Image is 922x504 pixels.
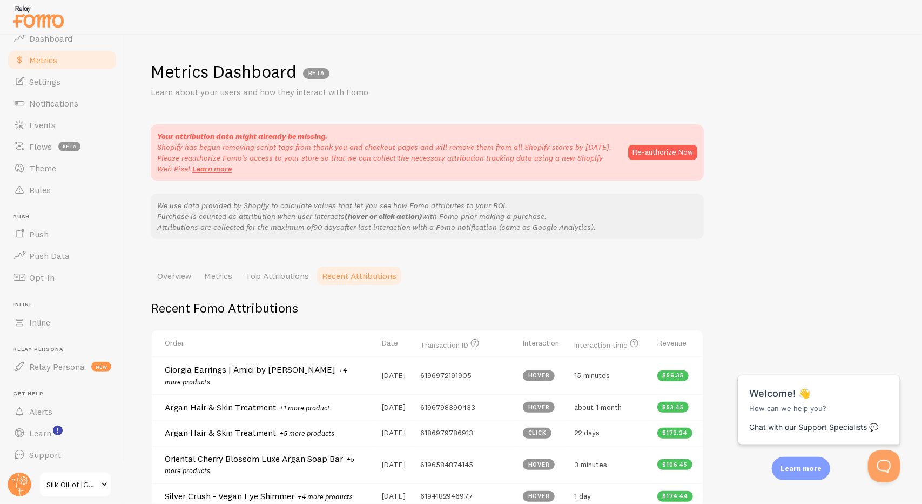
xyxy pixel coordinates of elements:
span: $174.44 [663,493,688,499]
span: Metrics [29,55,57,65]
span: Inline [13,301,118,308]
small: +4 more products [298,492,353,501]
span: Alerts [29,406,52,417]
span: Theme [29,163,56,174]
h4: Oriental Cherry Blossom Luxe Argan Soap Bar [165,453,359,476]
a: Push [6,223,118,245]
span: Support [29,449,61,460]
a: Inline [6,311,118,333]
span: hover [528,373,550,379]
td: [DATE] [375,420,414,446]
strong: Your attribution data might already be missing. [157,131,327,141]
span: Push Data [29,250,70,261]
h1: Metrics Dashboard [151,61,297,83]
h4: Silver Crush - Vegan Eye Shimmer [165,490,359,502]
th: Revenue [651,330,703,357]
a: Relay Persona new [6,356,118,377]
th: Date [375,330,414,357]
a: Opt-In [6,267,118,288]
h2: Recent Fomo Attributions [151,300,704,316]
span: Relay Persona [29,361,85,372]
span: $53.45 [663,404,684,410]
span: hover [528,493,550,499]
a: Support [6,444,118,466]
a: Learn [6,422,118,444]
span: $173.24 [663,430,688,436]
span: Get Help [13,390,118,397]
span: Opt-In [29,272,55,283]
span: $106.45 [663,462,688,468]
span: new [91,362,111,372]
th: Interaction [516,330,568,357]
p: Learn about your users and how they interact with Fomo [151,86,410,98]
h4: Argan Hair & Skin Treatment [165,402,359,414]
span: Relay Persona [13,346,118,353]
span: Learn [29,428,51,439]
span: hover [528,462,550,468]
small: +4 more products [165,366,347,386]
a: Alerts [6,401,118,422]
a: Top Attributions [239,265,315,287]
a: Settings [6,71,118,92]
span: 22 days [574,428,600,437]
a: Learn more [192,164,232,174]
a: Rules [6,179,118,201]
iframe: Help Scout Beacon - Open [868,450,900,482]
a: Metrics [6,49,118,71]
th: Transaction ID [414,330,516,357]
div: Learn more [772,457,830,480]
h4: Giorgia Earrings | Amici by [PERSON_NAME] [165,364,359,387]
span: click [528,430,547,436]
button: Re-authorize Now [628,145,697,160]
span: $56.35 [663,373,684,379]
span: Dashboard [29,33,72,44]
span: Silk Oil of [GEOGRAPHIC_DATA] [46,478,98,491]
span: Inline [29,317,50,328]
span: Push [29,229,49,240]
p: Learn more [780,463,822,474]
a: Push Data [6,245,118,267]
a: Overview [151,265,198,287]
span: 6186979786913 [420,428,473,437]
a: Metrics [198,265,239,287]
b: (hover or click action) [345,211,422,221]
p: We use data provided by Shopify to calculate values that let you see how Fomo attributes to your ... [157,200,697,233]
span: 15 minutes [574,370,610,380]
span: Notifications [29,98,78,109]
a: Recent Attributions [315,265,403,287]
a: Dashboard [6,28,118,49]
svg: <p>Watch New Feature Tutorials!</p> [53,426,63,435]
h4: Argan Hair & Skin Treatment [165,427,359,439]
th: Interaction time [568,330,651,357]
span: 6194182946977 [420,491,473,501]
span: Settings [29,76,60,87]
span: 3 minutes [574,460,607,469]
span: Events [29,120,56,130]
span: beta [58,142,80,151]
span: about 1 month [574,402,622,412]
th: Order [152,330,375,357]
span: 6196972191905 [420,370,472,380]
span: 1 day [574,491,591,501]
p: Shopify has begun removing script tags from thank you and checkout pages and will remove them fro... [157,142,617,174]
span: Flows [29,141,52,152]
span: BETA [303,68,329,79]
iframe: Help Scout Beacon - Messages and Notifications [732,348,906,450]
a: Theme [6,157,118,179]
a: Events [6,114,118,136]
small: +1 more product [279,403,330,412]
span: Push [13,214,118,221]
td: [DATE] [375,356,414,394]
em: 90 days [313,222,340,232]
a: Notifications [6,92,118,114]
span: hover [528,404,550,410]
a: Flows beta [6,136,118,157]
span: 6196798390433 [420,402,475,412]
td: [DATE] [375,446,414,483]
small: +5 more products [279,429,334,437]
a: Silk Oil of [GEOGRAPHIC_DATA] [39,472,112,498]
td: [DATE] [375,394,414,420]
img: fomo-relay-logo-orange.svg [11,3,65,30]
span: Rules [29,184,51,195]
span: 6196584874145 [420,460,473,469]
